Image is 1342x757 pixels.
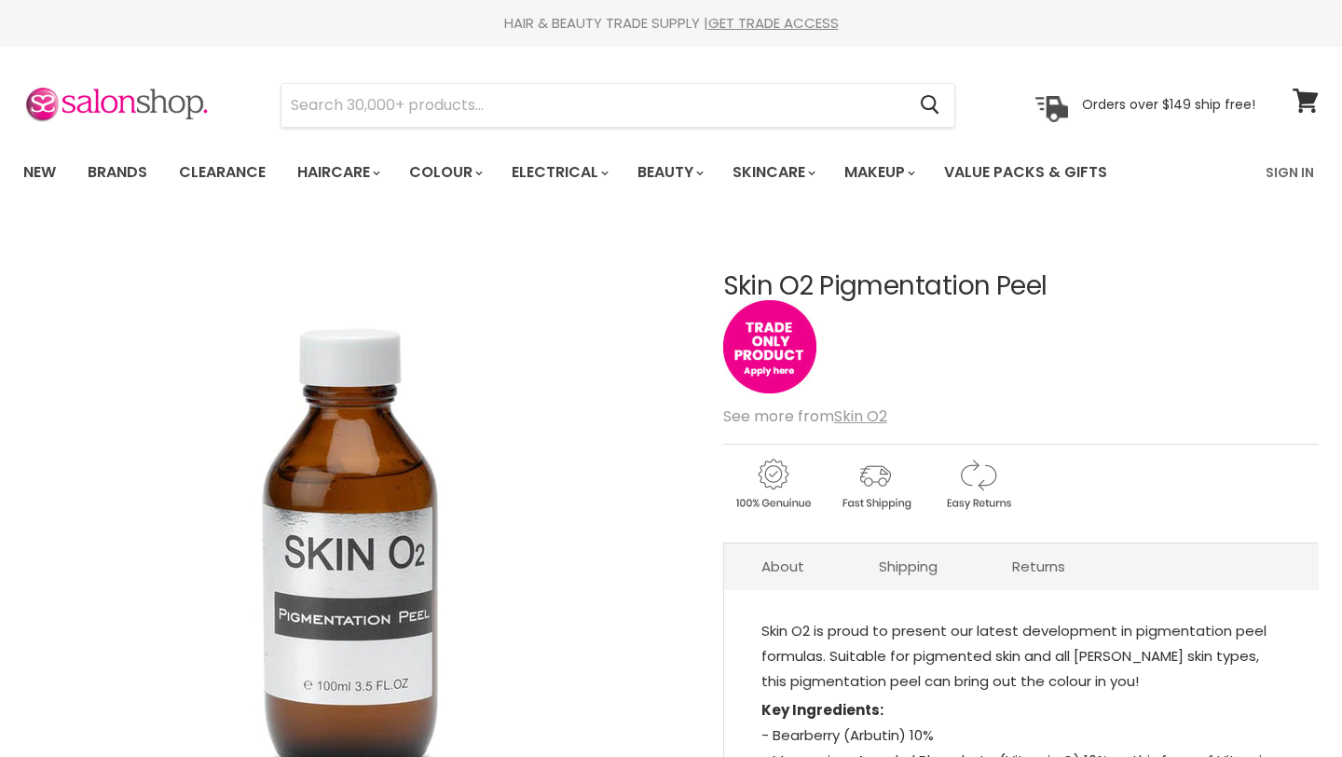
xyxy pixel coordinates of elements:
span: See more from [723,406,887,427]
img: genuine.gif [723,456,822,513]
a: GET TRADE ACCESS [708,13,839,33]
button: Search [905,84,954,127]
a: Sign In [1254,153,1325,192]
img: returns.gif [928,456,1027,513]
a: Value Packs & Gifts [930,153,1121,192]
p: Skin O2 is proud to present our latest development in pigmentation peel formulas. Suitable for pi... [761,618,1281,697]
a: Clearance [165,153,280,192]
p: Orders over $149 ship free! [1082,96,1255,113]
h1: Skin O2 Pigmentation Peel [723,272,1319,301]
strong: Key Ingredients: [761,700,883,720]
a: Skincare [719,153,827,192]
a: Returns [975,544,1102,589]
a: About [724,544,842,589]
a: Shipping [842,544,975,589]
a: Electrical [498,153,620,192]
img: tradeonly_small.jpg [723,300,816,393]
a: Brands [74,153,161,192]
ul: Main menu [9,145,1188,200]
a: Beauty [623,153,715,192]
a: Makeup [830,153,926,192]
input: Search [281,84,905,127]
a: Haircare [283,153,391,192]
a: New [9,153,70,192]
form: Product [281,83,955,128]
a: Colour [395,153,494,192]
a: Skin O2 [834,406,887,427]
img: shipping.gif [826,456,924,513]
